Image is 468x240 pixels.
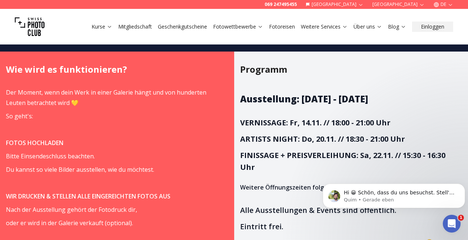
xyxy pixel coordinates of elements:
[385,22,409,32] button: Blog
[351,22,385,32] button: Über uns
[266,22,298,32] button: Fotoreisen
[89,22,115,32] button: Kurse
[443,215,461,233] iframe: Intercom live chat
[6,87,223,108] p: Der Moment, wenn dein Werk in einer Galerie hängt und von hunderten Leuten betrachtet wird 💛
[240,205,396,215] span: Alle Ausstellungen & Events sind öffentlich.
[240,183,400,191] strong: Weitere Öffnungszeiten folgen in [GEOGRAPHIC_DATA]
[6,165,154,174] span: Du kannst so viele Bilder ausstellen, wie du möchtest.
[92,23,112,30] a: Kurse
[213,23,263,30] a: Fotowettbewerbe
[240,118,391,128] strong: VERNISSAGE: Fr, 14.11. // 18:00 - 21:00 Uhr
[6,206,137,214] span: Nach der Ausstellung gehört der Fotodruck dir,
[158,23,207,30] a: Geschenkgutscheine
[6,63,228,75] h2: Wie wird es funktionieren?
[6,219,133,227] span: oder er wird in der Galerie verkauft (optional).
[240,134,405,144] strong: ARTISTS NIGHT: Do, 20.11. // 18:30 - 21:00 Uhr
[155,22,210,32] button: Geschenkgutscheine
[6,139,63,147] strong: FOTOS HOCHLADEN
[269,23,295,30] a: Fotoreisen
[210,22,266,32] button: Fotowettbewerbe
[115,22,155,32] button: Mitgliedschaft
[6,152,95,160] span: Bitte Einsendeschluss beachten.
[6,111,223,121] p: So geht's:
[298,22,351,32] button: Weitere Services
[320,168,468,220] iframe: Intercom notifications Nachricht
[265,1,297,7] a: 069 247495455
[240,150,445,172] strong: FINISSAGE + PREISVERLEIHUNG: Sa, 22.11. // 15:30 - 16:30 Uhr
[388,23,406,30] a: Blog
[240,221,283,231] span: Eintritt frei.
[240,63,462,75] h2: Programm
[15,12,44,42] img: Swiss photo club
[6,192,170,200] strong: WIR DRUCKEN & STELLEN ALLE EINGEREICHTEN FOTOS AUS
[412,22,453,32] button: Einloggen
[458,215,464,221] span: 1
[354,23,382,30] a: Über uns
[301,23,348,30] a: Weitere Services
[118,23,152,30] a: Mitgliedschaft
[240,93,368,105] strong: Ausstellung: [DATE] - [DATE]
